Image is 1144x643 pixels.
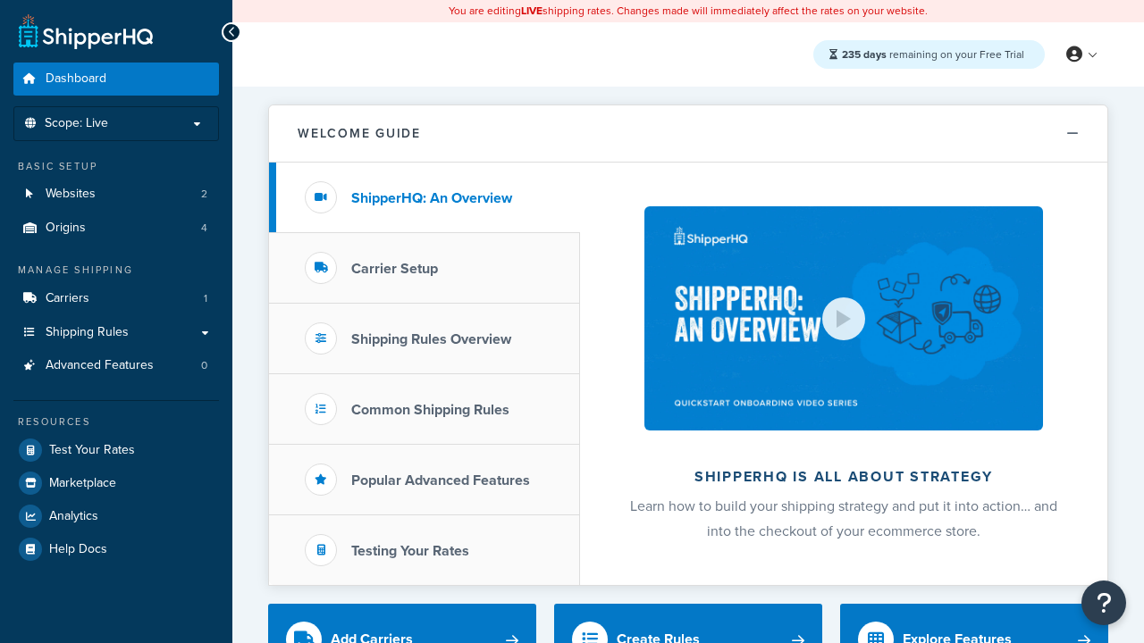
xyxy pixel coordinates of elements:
[46,71,106,87] span: Dashboard
[298,127,421,140] h2: Welcome Guide
[46,187,96,202] span: Websites
[351,543,469,559] h3: Testing Your Rates
[13,282,219,315] li: Carriers
[13,178,219,211] li: Websites
[351,190,512,206] h3: ShipperHQ: An Overview
[269,105,1107,163] button: Welcome Guide
[49,542,107,557] span: Help Docs
[13,212,219,245] li: Origins
[13,434,219,466] a: Test Your Rates
[13,159,219,174] div: Basic Setup
[49,443,135,458] span: Test Your Rates
[201,221,207,236] span: 4
[13,212,219,245] a: Origins4
[13,263,219,278] div: Manage Shipping
[13,282,219,315] a: Carriers1
[46,221,86,236] span: Origins
[13,349,219,382] a: Advanced Features0
[13,414,219,430] div: Resources
[351,331,511,347] h3: Shipping Rules Overview
[351,472,530,489] h3: Popular Advanced Features
[45,116,108,131] span: Scope: Live
[201,358,207,373] span: 0
[521,3,543,19] b: LIVE
[13,316,219,349] a: Shipping Rules
[630,496,1057,541] span: Learn how to build your shipping strategy and put it into action… and into the checkout of your e...
[204,291,207,306] span: 1
[201,187,207,202] span: 2
[842,46,1024,63] span: remaining on your Free Trial
[13,500,219,532] a: Analytics
[46,291,89,306] span: Carriers
[644,206,1043,430] img: ShipperHQ is all about strategy
[13,63,219,96] a: Dashboard
[13,349,219,382] li: Advanced Features
[49,509,98,524] span: Analytics
[46,358,154,373] span: Advanced Features
[13,178,219,211] a: Websites2
[46,325,129,340] span: Shipping Rules
[842,46,887,63] strong: 235 days
[351,402,509,418] h3: Common Shipping Rules
[1081,580,1126,625] button: Open Resource Center
[627,469,1060,485] h2: ShipperHQ is all about strategy
[351,261,438,277] h3: Carrier Setup
[13,467,219,499] a: Marketplace
[13,533,219,565] a: Help Docs
[49,476,116,491] span: Marketplace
